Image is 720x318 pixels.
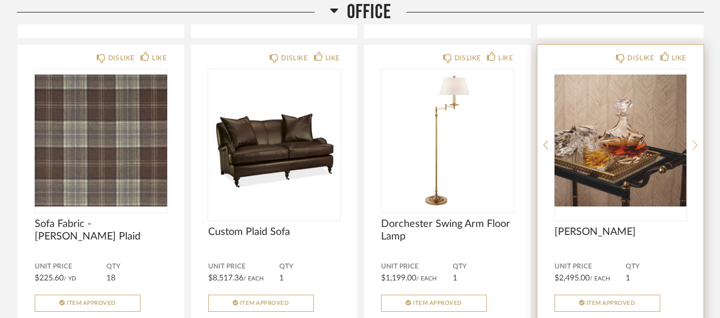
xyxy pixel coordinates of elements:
button: Item Approved [555,295,660,312]
div: LIKE [672,52,686,64]
span: QTY [106,262,167,271]
div: 0 [208,69,341,212]
img: undefined [555,69,687,212]
span: $8,517.36 [208,274,243,282]
span: $1,199.00 [381,274,416,282]
span: Unit Price [35,262,106,271]
span: Item Approved [413,300,462,306]
span: / Each [416,276,437,282]
span: Item Approved [67,300,116,306]
div: DISLIKE [108,52,135,64]
span: / Each [590,276,610,282]
img: undefined [208,69,341,212]
div: 2 [555,69,687,212]
span: Item Approved [586,300,636,306]
div: LIKE [498,52,513,64]
span: [PERSON_NAME] [555,226,687,238]
button: Item Approved [35,295,140,312]
span: / Each [243,276,264,282]
span: QTY [279,262,340,271]
span: Sofa Fabric - [PERSON_NAME] Plaid [35,218,167,243]
img: undefined [35,69,167,212]
span: QTY [453,262,514,271]
span: 1 [453,274,457,282]
span: Unit Price [208,262,280,271]
img: undefined [381,69,514,212]
span: Unit Price [555,262,626,271]
span: Item Approved [240,300,289,306]
span: QTY [626,262,686,271]
span: 1 [279,274,284,282]
span: 18 [106,274,115,282]
div: LIKE [325,52,340,64]
span: $225.60 [35,274,64,282]
span: / YD [64,276,76,282]
span: $2,495.00 [555,274,590,282]
div: DISLIKE [281,52,308,64]
span: 1 [626,274,630,282]
div: DISLIKE [627,52,654,64]
span: Unit Price [381,262,453,271]
button: Item Approved [381,295,487,312]
span: Dorchester Swing Arm Floor Lamp [381,218,514,243]
button: Item Approved [208,295,314,312]
div: LIKE [152,52,167,64]
span: Custom Plaid Sofa [208,226,341,238]
div: DISLIKE [454,52,481,64]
